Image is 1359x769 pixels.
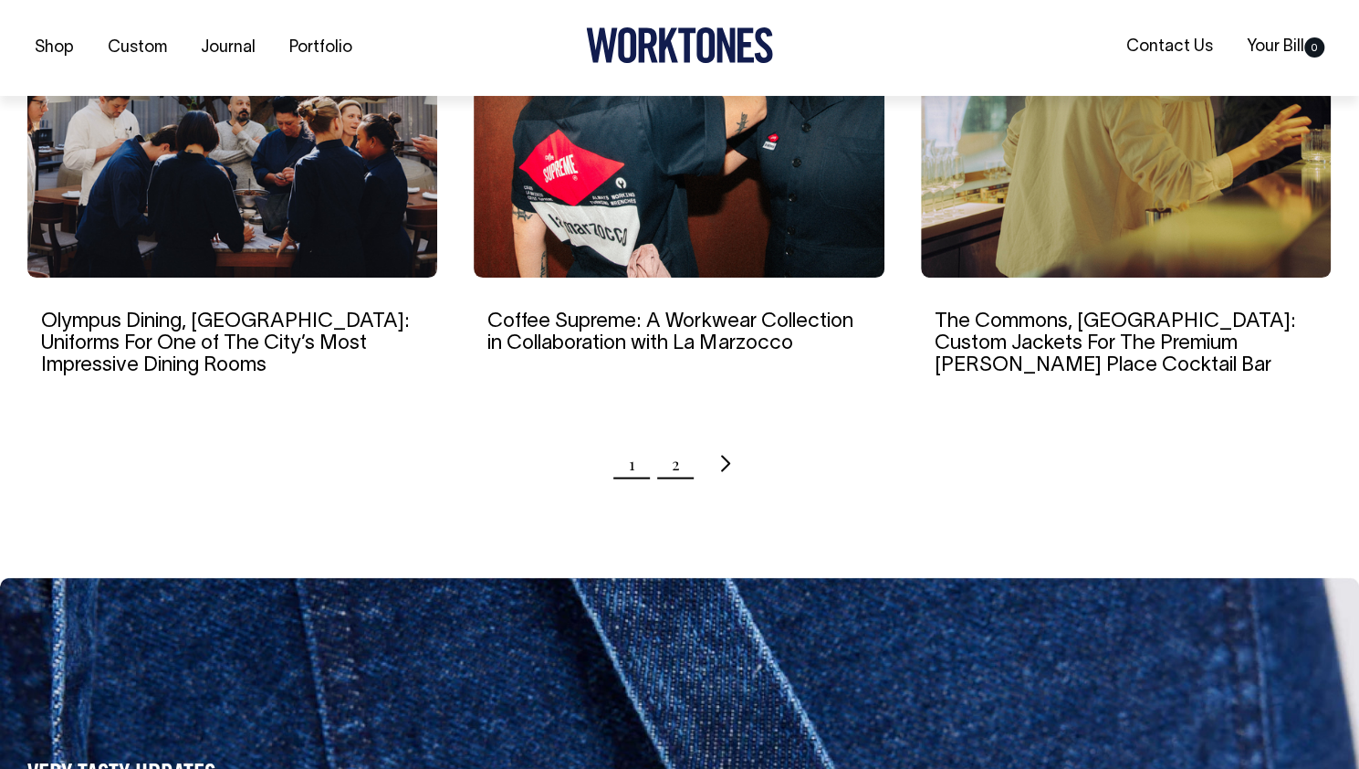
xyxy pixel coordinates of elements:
[672,440,680,486] a: Page 2
[100,33,174,63] a: Custom
[41,311,410,374] a: Olympus Dining, [GEOGRAPHIC_DATA]: Uniforms For One of The City’s Most Impressive Dining Rooms
[629,440,635,486] span: Page 1
[1304,37,1324,58] span: 0
[487,311,852,352] a: Coffee Supreme: A Workwear Collection in Collaboration with La Marzocco
[27,33,81,63] a: Shop
[193,33,263,63] a: Journal
[1119,32,1220,62] a: Contact Us
[282,33,360,63] a: Portfolio
[27,440,1332,486] nav: Pagination
[716,440,731,486] a: Next page
[1239,32,1332,62] a: Your Bill0
[935,311,1296,374] a: The Commons, [GEOGRAPHIC_DATA]: Custom Jackets For The Premium [PERSON_NAME] Place Cocktail Bar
